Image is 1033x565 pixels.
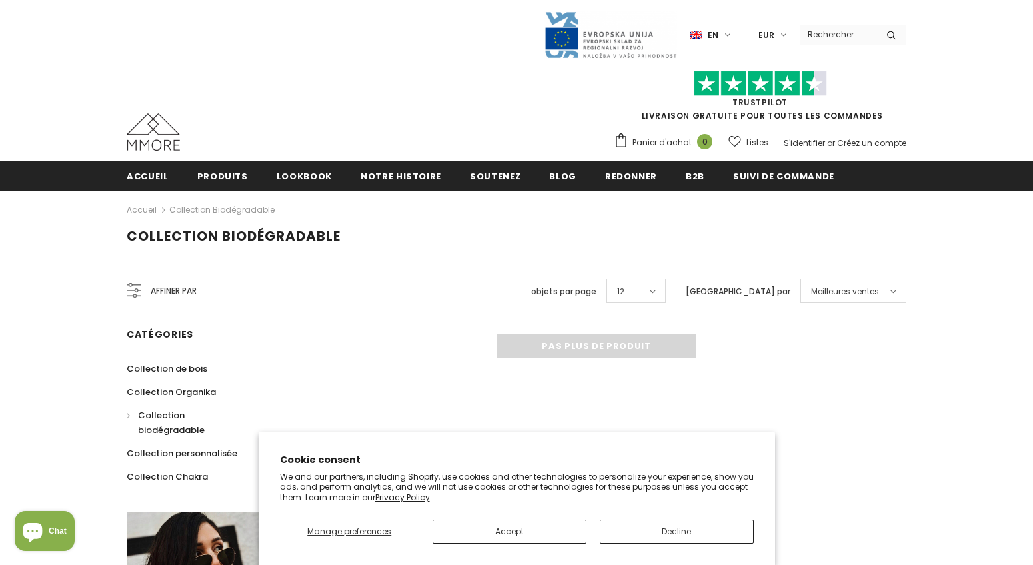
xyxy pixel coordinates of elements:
a: B2B [686,161,704,191]
span: Accueil [127,170,169,183]
span: Produits [197,170,248,183]
span: or [827,137,835,149]
a: TrustPilot [732,97,788,108]
a: Redonner [605,161,657,191]
a: Collection biodégradable [127,404,252,442]
span: 12 [617,285,624,298]
a: Collection de bois [127,357,207,380]
inbox-online-store-chat: Shopify online store chat [11,511,79,554]
span: EUR [758,29,774,42]
a: Collection Chakra [127,465,208,488]
span: Listes [746,136,768,149]
img: Faites confiance aux étoiles pilotes [694,71,827,97]
a: Accueil [127,202,157,218]
a: Panier d'achat 0 [614,133,719,153]
span: Blog [549,170,576,183]
p: We and our partners, including Shopify, use cookies and other technologies to personalize your ex... [280,472,754,503]
button: Decline [600,520,754,544]
a: Produits [197,161,248,191]
a: Privacy Policy [375,492,430,503]
a: Collection personnalisée [127,442,237,465]
span: Notre histoire [361,170,441,183]
a: soutenez [470,161,520,191]
a: Javni Razpis [544,29,677,40]
img: Javni Razpis [544,11,677,59]
label: objets par page [531,285,596,298]
span: en [708,29,718,42]
span: Suivi de commande [733,170,834,183]
span: Panier d'achat [632,136,692,149]
span: Collection Chakra [127,470,208,483]
a: Accueil [127,161,169,191]
span: Catégories [127,328,193,341]
span: Collection biodégradable [127,227,341,245]
a: Notre histoire [361,161,441,191]
img: Cas MMORE [127,113,180,151]
span: soutenez [470,170,520,183]
button: Manage preferences [279,520,419,544]
a: S'identifier [784,137,825,149]
button: Accept [433,520,586,544]
img: i-lang-1.png [690,29,702,41]
span: Manage preferences [307,526,391,537]
a: Lookbook [277,161,332,191]
a: Collection biodégradable [169,204,275,215]
span: B2B [686,170,704,183]
span: Meilleures ventes [811,285,879,298]
a: Suivi de commande [733,161,834,191]
a: Créez un compte [837,137,906,149]
input: Search Site [800,25,876,44]
span: Lookbook [277,170,332,183]
h2: Cookie consent [280,453,754,467]
a: Blog [549,161,576,191]
span: Collection de bois [127,362,207,375]
a: Collection Organika [127,380,216,404]
label: [GEOGRAPHIC_DATA] par [686,285,790,298]
a: Listes [728,131,768,154]
span: Collection personnalisée [127,447,237,460]
span: Collection Organika [127,386,216,398]
span: Collection biodégradable [138,409,205,436]
span: LIVRAISON GRATUITE POUR TOUTES LES COMMANDES [614,77,906,121]
span: 0 [697,134,712,149]
span: Redonner [605,170,657,183]
span: Affiner par [151,284,197,298]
